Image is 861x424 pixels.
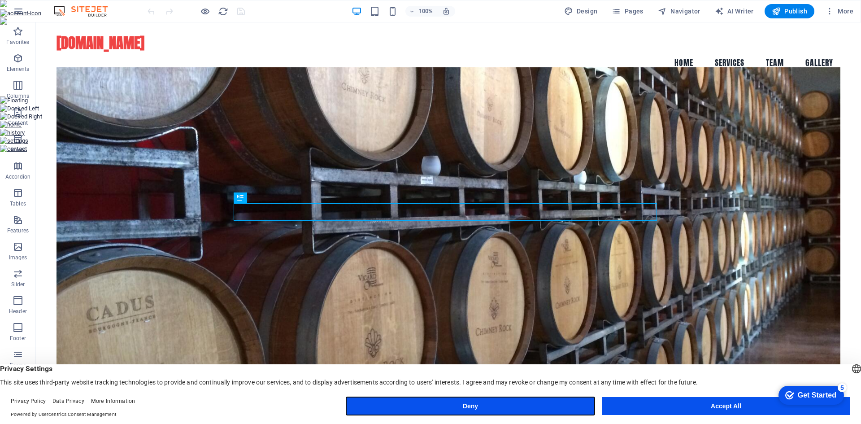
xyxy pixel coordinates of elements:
[66,2,75,11] div: 5
[9,254,27,261] p: Images
[26,10,65,18] div: Get Started
[10,200,26,207] p: Tables
[7,227,29,234] p: Features
[5,173,30,180] p: Accordion
[10,362,26,369] p: Forms
[10,335,26,342] p: Footer
[9,308,27,315] p: Header
[7,4,73,23] div: Get Started 5 items remaining, 0% complete
[11,281,25,288] p: Slider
